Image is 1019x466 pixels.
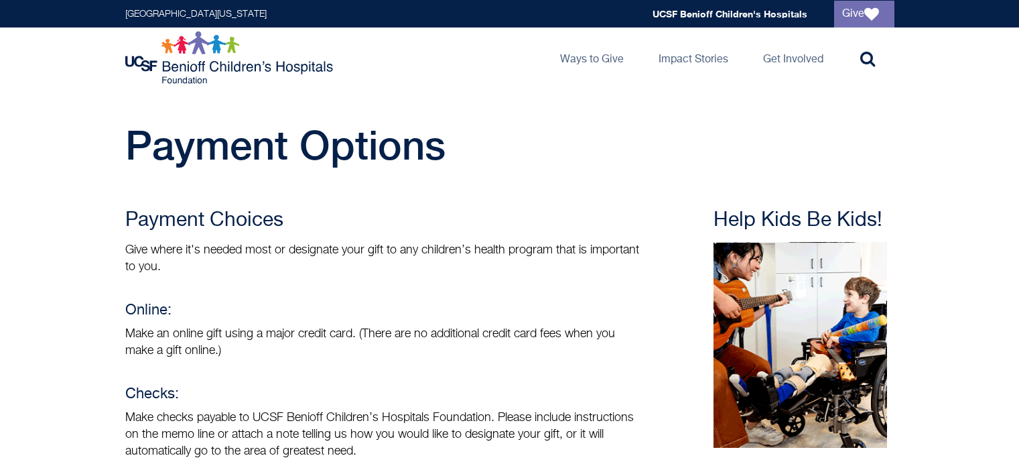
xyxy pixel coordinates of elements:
a: Impact Stories [648,27,739,88]
a: Give [834,1,894,27]
h4: Checks: [125,386,641,403]
span: Payment Options [125,121,446,168]
h3: Help Kids Be Kids! [714,209,894,233]
h3: Payment Choices [125,209,641,233]
img: Logo for UCSF Benioff Children's Hospitals Foundation [125,31,336,84]
a: Get Involved [752,27,834,88]
a: Ways to Give [549,27,634,88]
p: Make an online gift using a major credit card. (There are no additional credit card fees when you... [125,326,641,359]
img: Music therapy session [714,242,887,448]
a: UCSF Benioff Children's Hospitals [653,8,807,19]
p: Give where it's needed most or designate your gift to any children’s health program that is impor... [125,242,641,276]
p: Make checks payable to UCSF Benioff Children’s Hospitals Foundation. Please include instructions ... [125,410,641,460]
a: [GEOGRAPHIC_DATA][US_STATE] [125,9,267,19]
h4: Online: [125,302,641,319]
